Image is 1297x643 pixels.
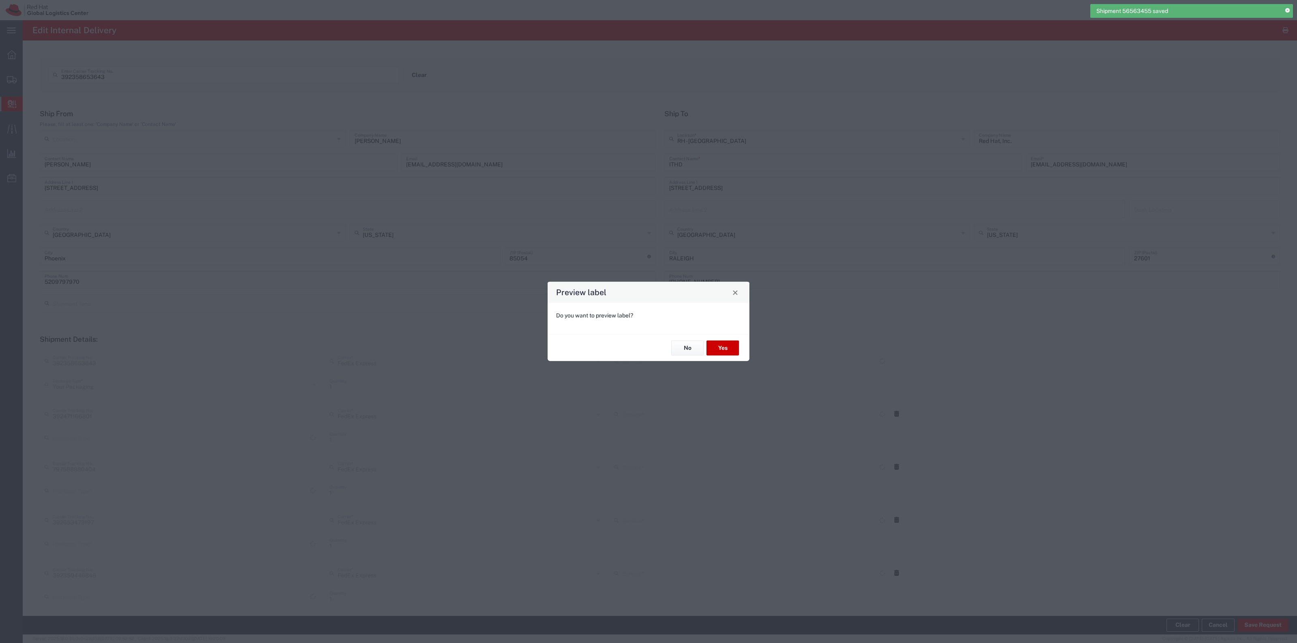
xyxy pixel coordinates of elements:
[730,287,741,298] button: Close
[556,286,606,298] h4: Preview label
[671,341,704,356] button: No
[706,341,739,356] button: Yes
[1096,7,1168,15] span: Shipment 56563455 saved
[556,311,741,320] p: Do you want to preview label?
